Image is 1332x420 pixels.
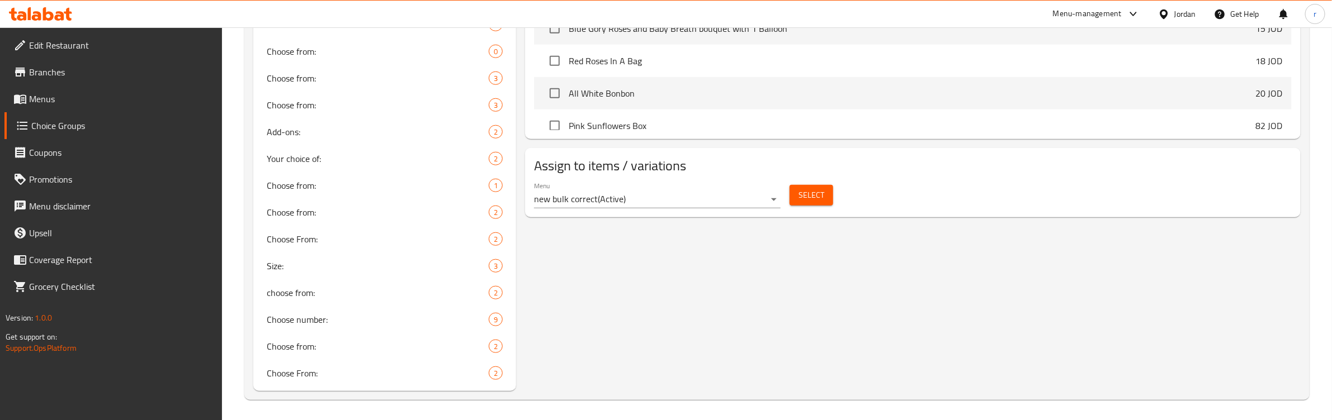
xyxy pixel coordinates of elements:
p: 20 JOD [1256,87,1283,100]
a: Grocery Checklist [4,273,223,300]
div: Size:3 [253,252,516,279]
span: Branches [29,65,214,79]
span: 3 [489,100,502,111]
div: Choose from:3 [253,65,516,92]
div: Choices [489,179,503,192]
span: choose from: [267,286,489,299]
div: Choose number:9 [253,306,516,333]
p: 82 JOD [1256,119,1283,132]
span: 2 [489,207,502,218]
span: Coverage Report [29,253,214,266]
button: Select [790,185,833,206]
span: Choose number: [267,313,489,326]
div: Choose from:2 [253,333,516,360]
div: Choices [489,45,503,58]
span: 9 [489,314,502,325]
span: Edit Restaurant [29,39,214,52]
span: All White Bonbon [569,87,1256,100]
div: Choose from:3 [253,92,516,118]
span: Promotions [29,173,214,186]
a: Choice Groups [4,112,223,139]
span: 2 [489,368,502,379]
span: Pink Sunflowers Box [569,119,1256,132]
div: Choices [489,206,503,219]
span: Version: [6,311,33,325]
div: Choices [489,340,503,353]
div: choose from:2 [253,279,516,306]
span: Choice Groups [31,119,214,132]
span: 0 [489,46,502,57]
span: Select choice [543,114,566,137]
span: Grocery Checklist [29,280,214,293]
div: Choose from:2 [253,199,516,226]
a: Support.OpsPlatform [6,341,77,355]
a: Coupons [4,139,223,166]
span: r [1314,8,1316,20]
a: Coverage Report [4,246,223,273]
span: Choose from: [267,98,489,112]
span: Choose from: [267,340,489,353]
p: 18 JOD [1256,54,1283,68]
span: Select [799,188,824,202]
span: Coupons [29,146,214,159]
span: 2 [489,288,502,298]
a: Menus [4,85,223,112]
span: Menu disclaimer [29,199,214,213]
div: Choices [489,366,503,380]
a: Upsell [4,219,223,246]
span: Your choice of: [267,152,489,165]
a: Menu disclaimer [4,193,223,219]
div: Add-ons:2 [253,118,516,145]
div: Choices [489,125,503,139]
span: 2 [489,127,502,137]
div: new bulk correct(Active) [534,190,781,208]
span: 1.0.0 [35,311,52,325]
span: Choose From: [267,366,489,380]
span: Get support on: [6,330,57,344]
div: Choose from:1 [253,172,516,199]
a: Promotions [4,166,223,193]
div: Choices [489,313,503,326]
div: Choices [489,71,503,85]
span: 1 [489,180,502,191]
span: Blue Gory Roses and Baby Breath bouquet with 1 Balloon [569,22,1256,35]
span: Upsell [29,226,214,240]
span: 2 [489,341,502,352]
span: Select choice [543,82,566,105]
div: Choices [489,152,503,165]
span: 2 [489,154,502,164]
span: Choose from: [267,206,489,219]
div: Your choice of:2 [253,145,516,172]
span: Add-ons: [267,125,489,139]
div: Menu-management [1053,7,1122,21]
span: Menus [29,92,214,106]
span: Choose from: [267,45,489,58]
span: 3 [489,261,502,271]
span: Red Roses In A Bag [569,54,1256,68]
span: Choose from: [267,179,489,192]
div: Choices [489,232,503,246]
label: Menu [534,183,550,189]
span: Choose From: [267,232,489,246]
p: 15 JOD [1256,22,1283,35]
span: 3 [489,73,502,84]
div: Choices [489,98,503,112]
span: Select choice [543,49,566,73]
span: Select choice [543,17,566,40]
div: Choices [489,286,503,299]
span: Choose from: [267,71,489,85]
div: Choose From:2 [253,360,516,386]
span: Choose from: [267,18,489,31]
div: Choose From:2 [253,226,516,252]
h2: Assign to items / variations [534,157,1292,175]
span: Size: [267,259,489,273]
div: Jordan [1174,8,1196,20]
div: Choices [489,259,503,273]
span: 2 [489,234,502,245]
a: Edit Restaurant [4,32,223,59]
div: Choose from:0 [253,38,516,65]
a: Branches [4,59,223,85]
